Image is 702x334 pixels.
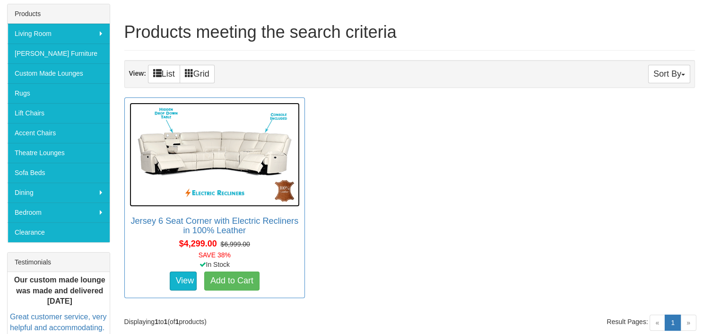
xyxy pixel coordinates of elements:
[8,253,110,272] div: Testimonials
[221,240,250,248] del: $6,999.00
[122,260,307,269] div: In Stock
[8,143,110,163] a: Theatre Lounges
[199,251,231,259] font: SAVE 38%
[130,103,300,207] img: Jersey 6 Seat Corner with Electric Recliners in 100% Leather
[130,216,298,235] a: Jersey 6 Seat Corner with Electric Recliners in 100% Leather
[8,4,110,24] div: Products
[665,315,681,331] a: 1
[8,163,110,183] a: Sofa Beds
[155,318,158,325] strong: 1
[180,65,215,83] a: Grid
[164,318,168,325] strong: 1
[607,317,648,326] span: Result Pages:
[175,318,179,325] strong: 1
[680,315,696,331] span: »
[170,272,197,290] a: View
[650,315,666,331] span: «
[8,63,110,83] a: Custom Made Lounges
[117,317,410,326] div: Displaying to (of products)
[8,183,110,202] a: Dining
[129,70,146,77] strong: View:
[8,222,110,242] a: Clearance
[179,239,217,248] span: $4,299.00
[124,23,695,42] h1: Products meeting the search criteria
[8,103,110,123] a: Lift Chairs
[8,202,110,222] a: Bedroom
[8,44,110,63] a: [PERSON_NAME] Furniture
[14,275,105,305] b: Our custom made lounge was made and delivered [DATE]
[8,83,110,103] a: Rugs
[8,123,110,143] a: Accent Chairs
[8,24,110,44] a: Living Room
[648,65,690,83] button: Sort By
[148,65,180,83] a: List
[204,272,260,290] a: Add to Cart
